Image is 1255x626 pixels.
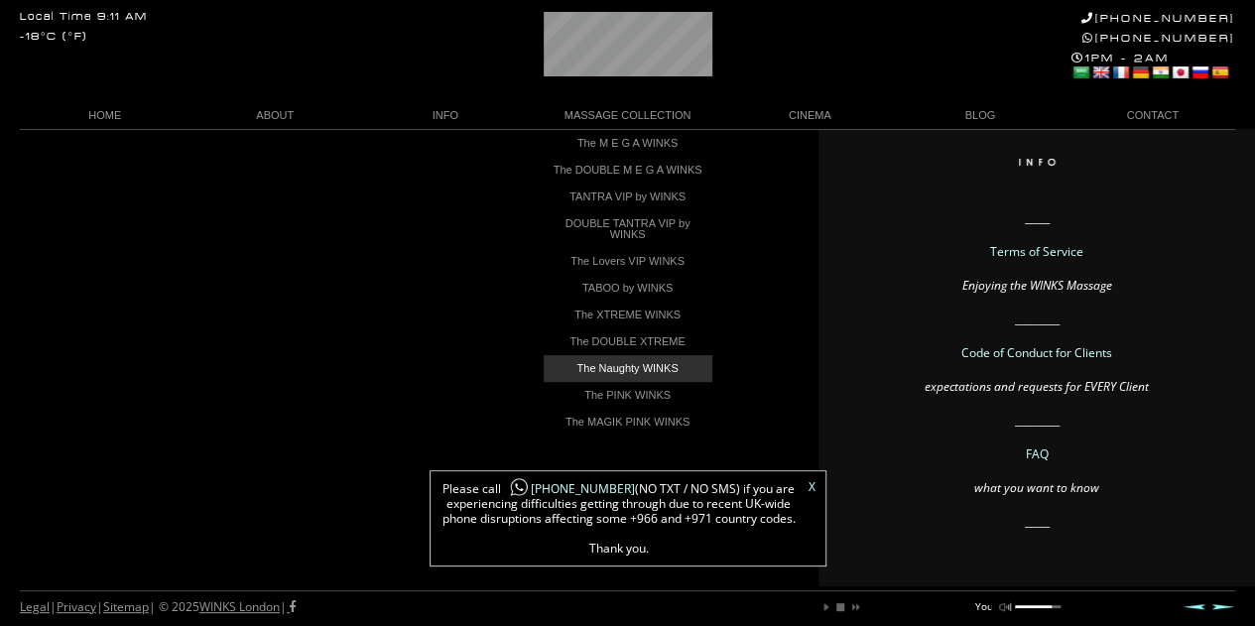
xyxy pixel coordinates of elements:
[895,102,1066,129] a: BLOG
[961,344,1112,361] a: Code of Conduct for Clients
[544,409,712,436] a: The MAGIK PINK WINKS
[544,355,712,382] a: The Naughty WINKS
[509,477,529,498] img: whatsapp-icon1.png
[1071,64,1089,80] a: Arabic
[1111,64,1129,80] a: French
[20,12,148,23] div: Local Time 9:11 AM
[544,275,712,302] a: TABOO by WINKS
[20,102,190,129] a: HOME
[544,210,712,248] a: DOUBLE TANTRA VIP by WINKS
[1071,52,1235,83] div: 1PM - 2AM
[990,243,1083,260] a: Terms of Service
[544,328,712,355] a: The DOUBLE XTREME
[544,184,712,210] a: TANTRA VIP by WINKS
[838,515,1235,529] p: _____
[891,159,1183,188] img: Info on WINKS London
[57,598,96,615] a: Privacy
[544,248,712,275] a: The Lovers VIP WINKS
[190,102,361,129] a: ABOUT
[544,157,712,184] a: The DOUBLE M E G A WINKS
[531,102,725,129] a: MASSAGE COLLECTION
[1081,12,1235,25] a: [PHONE_NUMBER]
[1151,64,1169,80] a: Hindi
[1091,64,1109,80] a: English
[440,481,798,556] span: Please call (NO TXT / NO SMS) if you are experiencing difficulties getting through due to recent ...
[360,102,531,129] a: INFO
[848,601,860,613] a: next
[974,479,1099,496] em: what you want to know
[1131,64,1149,80] a: German
[544,302,712,328] a: The XTREME WINKS
[501,480,635,497] a: [PHONE_NUMBER]
[1082,32,1235,45] a: [PHONE_NUMBER]
[838,211,1235,225] p: _____
[1191,64,1208,80] a: Russian
[1026,445,1049,462] a: FAQ
[820,601,832,613] a: play
[199,598,280,615] a: WINKS London
[975,601,1246,611] p: You are listening to WINKS Mix Vol. 2 ..... OM SHRIM GAN
[1210,64,1228,80] a: Spanish
[838,313,1235,326] p: _________
[544,130,712,157] a: The M E G A WINKS
[838,414,1235,428] p: _________
[20,32,87,43] div: -18°C (°F)
[925,378,1149,395] em: expectations and requests for EVERY Client
[962,277,1112,294] em: Enjoying the WINKS Massage
[1182,603,1205,610] a: Prev
[809,481,816,493] a: X
[20,591,296,623] div: | | | © 2025 |
[1066,102,1236,129] a: CONTACT
[103,598,149,615] a: Sitemap
[834,601,846,613] a: stop
[1211,603,1235,610] a: Next
[20,598,50,615] a: Legal
[544,382,712,409] a: The PINK WINKS
[1171,64,1189,80] a: Japanese
[725,102,896,129] a: CINEMA
[999,601,1011,613] a: mute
